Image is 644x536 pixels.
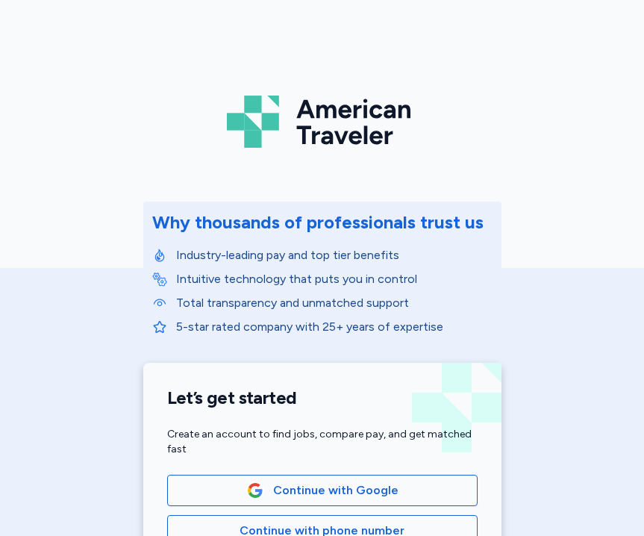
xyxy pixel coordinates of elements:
[227,90,418,154] img: Logo
[167,427,478,457] div: Create an account to find jobs, compare pay, and get matched fast
[176,246,493,264] p: Industry-leading pay and top tier benefits
[167,387,478,409] h1: Let’s get started
[273,482,398,499] span: Continue with Google
[152,211,484,234] div: Why thousands of professionals trust us
[176,270,493,288] p: Intuitive technology that puts you in control
[176,318,493,336] p: 5-star rated company with 25+ years of expertise
[247,482,263,499] img: Google Logo
[176,294,493,312] p: Total transparency and unmatched support
[167,475,478,506] button: Google LogoContinue with Google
